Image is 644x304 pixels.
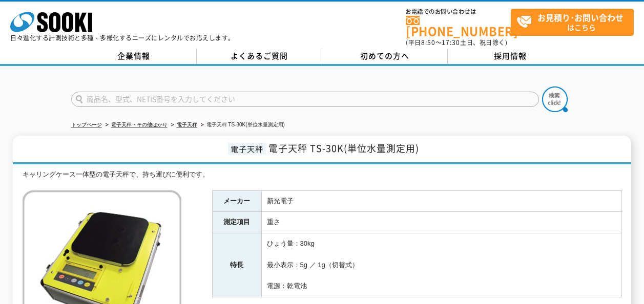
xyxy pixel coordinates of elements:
strong: お見積り･お問い合わせ [537,11,624,24]
a: [PHONE_NUMBER] [406,16,511,37]
li: 電子天秤 TS-30K(単位水量測定用) [199,120,285,131]
th: 特長 [212,233,261,297]
a: 採用情報 [448,49,573,64]
a: 電子天秤 [177,122,197,127]
th: 測定項目 [212,212,261,233]
input: 商品名、型式、NETIS番号を入力してください [71,92,539,107]
span: (平日 ～ 土日、祝日除く) [406,38,507,47]
span: 8:50 [421,38,435,47]
span: 電子天秤 [228,143,266,155]
span: 電子天秤 TS-30K(単位水量測定用) [268,141,419,155]
div: キャリングケース一体型の電子天秤で、持ち運びに便利です。 [23,169,622,180]
th: メーカー [212,190,261,212]
span: 初めての方へ [360,50,409,61]
td: 重さ [261,212,621,233]
a: よくあるご質問 [197,49,322,64]
a: 企業情報 [71,49,197,64]
a: トップページ [71,122,102,127]
a: 初めての方へ [322,49,448,64]
a: 電子天秤・その他はかり [111,122,168,127]
td: 新光電子 [261,190,621,212]
span: お電話でのお問い合わせは [406,9,511,15]
td: ひょう量：30kg 最小表示：5g ／ 1g（切替式） 電源：乾電池 [261,233,621,297]
span: 17:30 [442,38,460,47]
p: 日々進化する計測技術と多種・多様化するニーズにレンタルでお応えします。 [10,35,235,41]
img: btn_search.png [542,86,568,112]
span: はこちら [516,9,633,35]
a: お見積り･お問い合わせはこちら [511,9,634,36]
